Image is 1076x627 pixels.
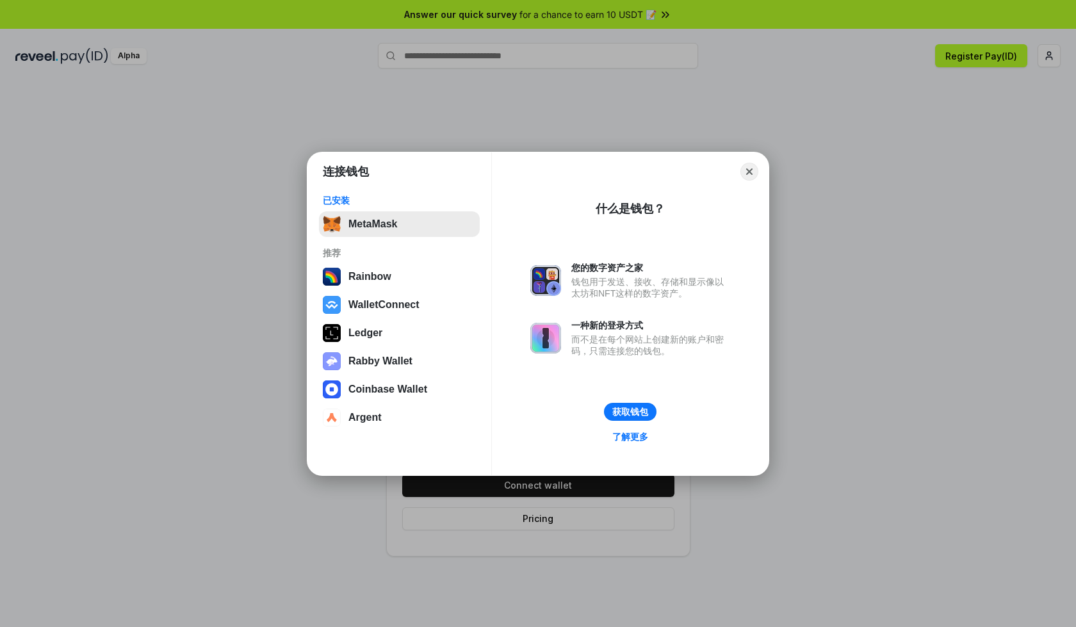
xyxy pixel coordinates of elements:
[319,377,480,402] button: Coinbase Wallet
[348,384,427,395] div: Coinbase Wallet
[319,320,480,346] button: Ledger
[323,268,341,286] img: svg+xml,%3Csvg%20width%3D%22120%22%20height%3D%22120%22%20viewBox%3D%220%200%20120%20120%22%20fil...
[530,323,561,354] img: svg+xml,%3Csvg%20xmlns%3D%22http%3A%2F%2Fwww.w3.org%2F2000%2Fsvg%22%20fill%3D%22none%22%20viewBox...
[612,431,648,443] div: 了解更多
[323,324,341,342] img: svg+xml,%3Csvg%20xmlns%3D%22http%3A%2F%2Fwww.w3.org%2F2000%2Fsvg%22%20width%3D%2228%22%20height%3...
[571,320,730,331] div: 一种新的登录方式
[323,296,341,314] img: svg+xml,%3Csvg%20width%3D%2228%22%20height%3D%2228%22%20viewBox%3D%220%200%2028%2028%22%20fill%3D...
[348,271,391,282] div: Rainbow
[740,163,758,181] button: Close
[323,195,476,206] div: 已安装
[323,352,341,370] img: svg+xml,%3Csvg%20xmlns%3D%22http%3A%2F%2Fwww.w3.org%2F2000%2Fsvg%22%20fill%3D%22none%22%20viewBox...
[348,412,382,423] div: Argent
[323,164,369,179] h1: 连接钱包
[348,218,397,230] div: MetaMask
[348,327,382,339] div: Ledger
[323,409,341,427] img: svg+xml,%3Csvg%20width%3D%2228%22%20height%3D%2228%22%20viewBox%3D%220%200%2028%2028%22%20fill%3D...
[571,276,730,299] div: 钱包用于发送、接收、存储和显示像以太坊和NFT这样的数字资产。
[319,292,480,318] button: WalletConnect
[319,211,480,237] button: MetaMask
[348,355,412,367] div: Rabby Wallet
[323,380,341,398] img: svg+xml,%3Csvg%20width%3D%2228%22%20height%3D%2228%22%20viewBox%3D%220%200%2028%2028%22%20fill%3D...
[605,428,656,445] a: 了解更多
[319,348,480,374] button: Rabby Wallet
[319,405,480,430] button: Argent
[348,299,420,311] div: WalletConnect
[323,247,476,259] div: 推荐
[530,265,561,296] img: svg+xml,%3Csvg%20xmlns%3D%22http%3A%2F%2Fwww.w3.org%2F2000%2Fsvg%22%20fill%3D%22none%22%20viewBox...
[604,403,656,421] button: 获取钱包
[596,201,665,216] div: 什么是钱包？
[571,334,730,357] div: 而不是在每个网站上创建新的账户和密码，只需连接您的钱包。
[571,262,730,273] div: 您的数字资产之家
[612,406,648,418] div: 获取钱包
[319,264,480,289] button: Rainbow
[323,215,341,233] img: svg+xml,%3Csvg%20fill%3D%22none%22%20height%3D%2233%22%20viewBox%3D%220%200%2035%2033%22%20width%...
